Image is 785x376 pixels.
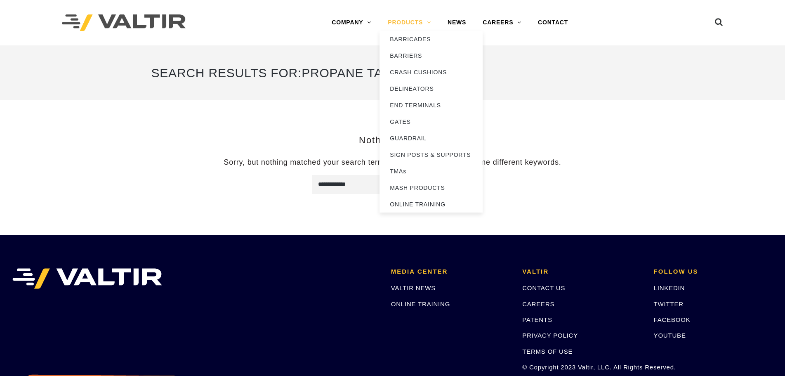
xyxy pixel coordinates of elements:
[380,14,439,31] a: PRODUCTS
[654,284,685,291] a: LINKEDIN
[654,268,773,275] h2: FOLLOW US
[522,316,552,323] a: PATENTS
[654,300,684,307] a: TWITTER
[380,147,483,163] a: SIGN POSTS & SUPPORTS
[522,284,565,291] a: CONTACT US
[654,332,686,339] a: YOUTUBE
[380,114,483,130] a: GATES
[380,180,483,196] a: MASH PRODUCTS
[151,58,634,88] h1: Search Results for:
[522,348,573,355] a: TERMS OF USE
[654,316,691,323] a: FACEBOOK
[380,196,483,213] a: ONLINE TRAINING
[530,14,576,31] a: CONTACT
[380,97,483,114] a: END TERMINALS
[380,80,483,97] a: DELINEATORS
[391,268,510,275] h2: MEDIA CENTER
[522,332,578,339] a: PRIVACY POLICY
[62,14,186,31] img: Valtir
[12,268,162,289] img: VALTIR
[302,66,409,80] span: propane tanks
[151,135,634,145] h3: Nothing found
[391,300,450,307] a: ONLINE TRAINING
[380,47,483,64] a: BARRIERS
[380,130,483,147] a: GUARDRAIL
[151,158,634,167] p: Sorry, but nothing matched your search terms. Please try again with some different keywords.
[323,14,380,31] a: COMPANY
[380,31,483,47] a: BARRICADES
[439,14,474,31] a: NEWS
[380,64,483,80] a: CRASH CUSHIONS
[522,362,641,372] p: © Copyright 2023 Valtir, LLC. All Rights Reserved.
[474,14,530,31] a: CAREERS
[522,300,554,307] a: CAREERS
[391,284,436,291] a: VALTIR NEWS
[380,163,483,180] a: TMAs
[522,268,641,275] h2: VALTIR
